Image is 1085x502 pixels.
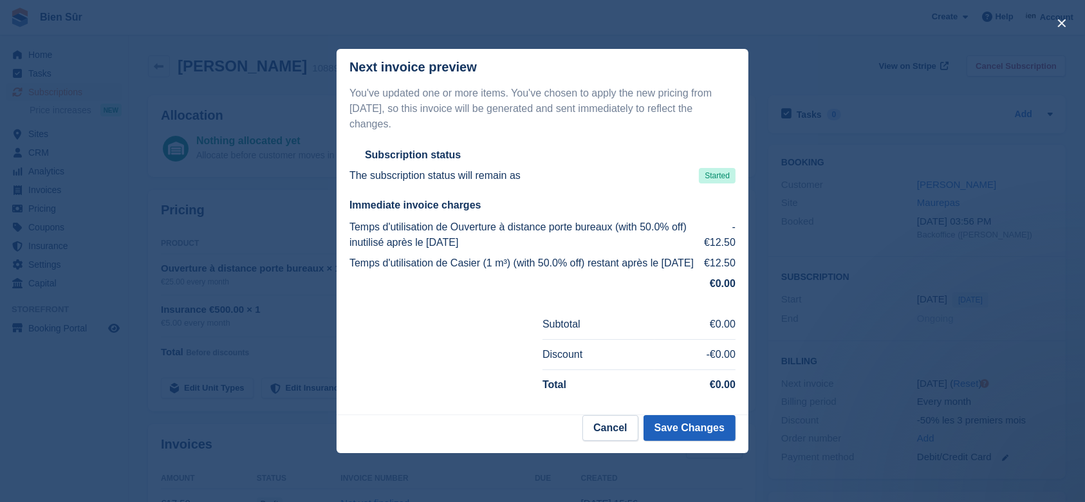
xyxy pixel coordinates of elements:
[701,253,736,274] td: €12.50
[699,168,736,183] span: Started
[654,340,736,370] td: -€0.00
[349,60,477,75] p: Next invoice preview
[654,310,736,339] td: €0.00
[1052,13,1072,33] button: close
[710,379,736,390] strong: €0.00
[349,199,736,212] h2: Immediate invoice charges
[365,149,461,162] h2: Subscription status
[349,253,701,274] td: Temps d'utilisation de Casier (1 m³) (with 50.0% off) restant après le [DATE]
[701,217,736,253] td: -€12.50
[349,86,736,132] p: You've updated one or more items. You've chosen to apply the new pricing from [DATE], so this inv...
[582,415,638,441] button: Cancel
[349,168,521,183] p: The subscription status will remain as
[644,415,736,441] button: Save Changes
[542,310,654,339] td: Subtotal
[349,217,701,253] td: Temps d'utilisation de Ouverture à distance porte bureaux (with 50.0% off) inutilisé après le [DATE]
[542,340,654,370] td: Discount
[710,278,736,289] strong: €0.00
[542,379,566,390] strong: Total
